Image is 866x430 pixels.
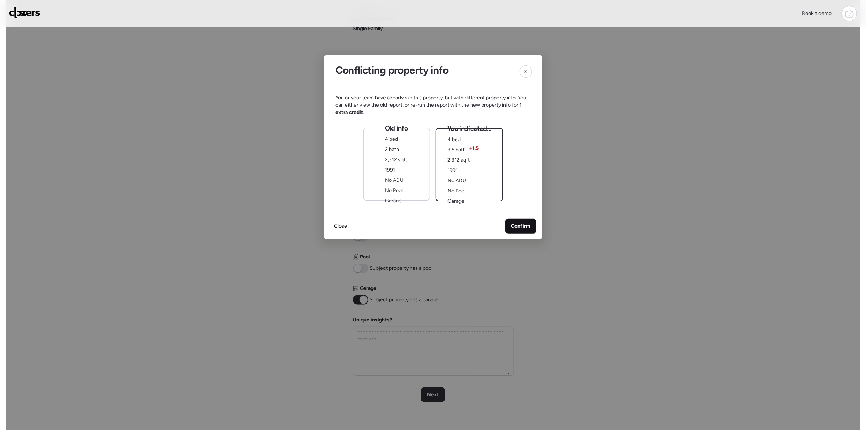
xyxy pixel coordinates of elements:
span: Old info [385,124,408,133]
span: You indicated... [447,124,491,133]
span: You or your team have already run this property, but with different property info. You can either... [336,94,531,116]
span: 3.5 bath [447,147,466,153]
span: No ADU [385,177,404,183]
img: Logo [9,7,40,19]
span: 2 bath [385,146,399,152]
span: 2,312 sqft [447,157,470,163]
span: 1991 [447,167,458,173]
span: 2,312 sqft [385,157,407,163]
span: + 1.5 [469,145,479,152]
span: Confirm [511,223,531,230]
span: Garage [447,198,464,204]
span: No ADU [447,177,466,184]
span: Garage [385,198,402,204]
h2: Conflicting property info [336,64,449,76]
span: 1991 [385,167,395,173]
span: 4 bed [385,136,398,142]
span: No Pool [447,188,465,194]
span: 4 bed [447,136,461,143]
span: No Pool [385,187,403,194]
span: Close [334,223,347,230]
span: Book a demo [802,10,832,16]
